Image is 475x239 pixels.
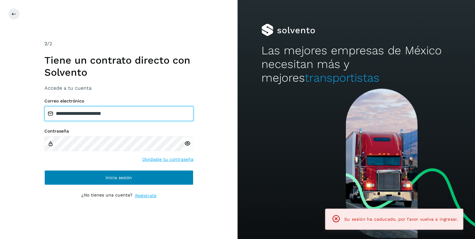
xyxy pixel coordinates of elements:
h3: Accede a tu cuenta [44,85,193,91]
h1: Tiene un contrato directo con Solvento [44,54,193,78]
a: Olvidaste tu contraseña [142,156,193,163]
span: Su sesión ha caducado, por favor vuelva a ingresar. [344,217,458,222]
span: 2 [44,41,47,47]
label: Correo electrónico [44,98,193,104]
span: transportistas [305,71,379,84]
div: /2 [44,40,193,47]
h2: Las mejores empresas de México necesitan más y mejores [261,44,451,85]
button: Inicia sesión [44,170,193,185]
a: Regístrate [135,192,156,199]
label: Contraseña [44,129,193,134]
span: Inicia sesión [106,175,132,180]
p: ¿No tienes una cuenta? [81,192,133,199]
